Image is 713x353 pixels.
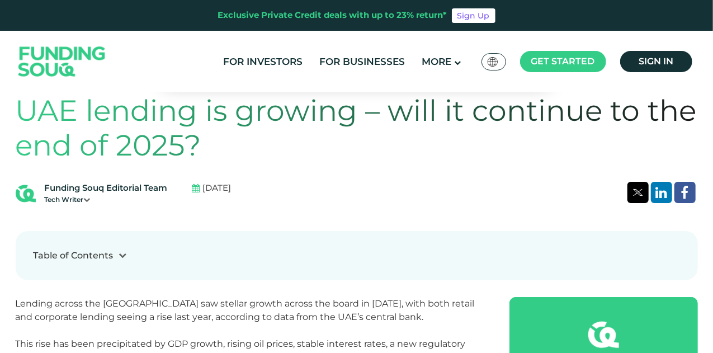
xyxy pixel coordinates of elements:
div: Table of Contents [34,249,114,262]
img: SA Flag [488,57,498,67]
img: twitter [633,189,643,196]
span: Get started [531,56,595,67]
div: Exclusive Private Credit deals with up to 23% return* [218,9,447,22]
img: Logo [7,34,117,90]
div: Funding Souq Editorial Team [45,182,168,195]
div: Tech Writer [45,195,168,205]
span: Sign in [639,56,673,67]
img: Blog Author [16,183,36,204]
span: [DATE] [203,182,232,195]
a: Sign Up [452,8,495,23]
span: More [422,56,451,67]
h1: UAE lending is growing – will it continue to the end of 2025? [16,93,698,163]
a: For Businesses [317,53,408,71]
a: Sign in [620,51,692,72]
img: fsicon [588,319,619,350]
a: For Investors [220,53,305,71]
